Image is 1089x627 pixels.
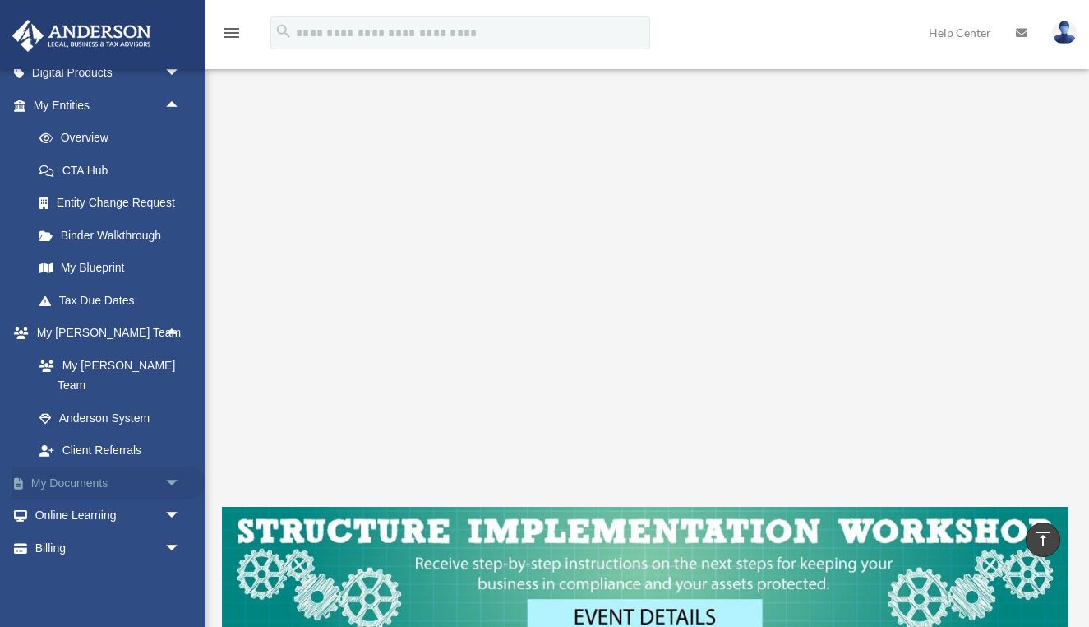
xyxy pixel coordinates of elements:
[7,20,156,52] img: Anderson Advisors Platinum Portal
[23,154,205,187] a: CTA Hub
[275,22,293,40] i: search
[23,284,205,317] a: Tax Due Dates
[164,499,197,533] span: arrow_drop_down
[23,402,205,434] a: Anderson System
[164,57,197,91] span: arrow_drop_down
[164,467,197,500] span: arrow_drop_down
[12,564,205,597] a: Events Calendar
[23,122,205,155] a: Overview
[1052,21,1077,44] img: User Pic
[12,467,205,499] a: My Documentsarrow_drop_down
[12,89,205,122] a: My Entitiesarrow_drop_up
[164,532,197,565] span: arrow_drop_down
[23,349,205,402] a: My [PERSON_NAME] Team
[222,29,242,43] a: menu
[12,317,205,350] a: My [PERSON_NAME] Teamarrow_drop_up
[23,219,205,252] a: Binder Walkthrough
[1033,529,1053,549] i: vertical_align_top
[12,499,205,532] a: Online Learningarrow_drop_down
[1026,522,1060,557] a: vertical_align_top
[222,23,242,43] i: menu
[12,532,205,564] a: Billingarrow_drop_down
[23,434,205,467] a: Client Referrals
[164,317,197,351] span: arrow_drop_up
[222,7,1068,484] iframe: LLC Binder Walkthrough
[164,89,197,123] span: arrow_drop_up
[12,57,205,90] a: Digital Productsarrow_drop_down
[23,187,205,220] a: Entity Change Request
[23,252,205,285] a: My Blueprint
